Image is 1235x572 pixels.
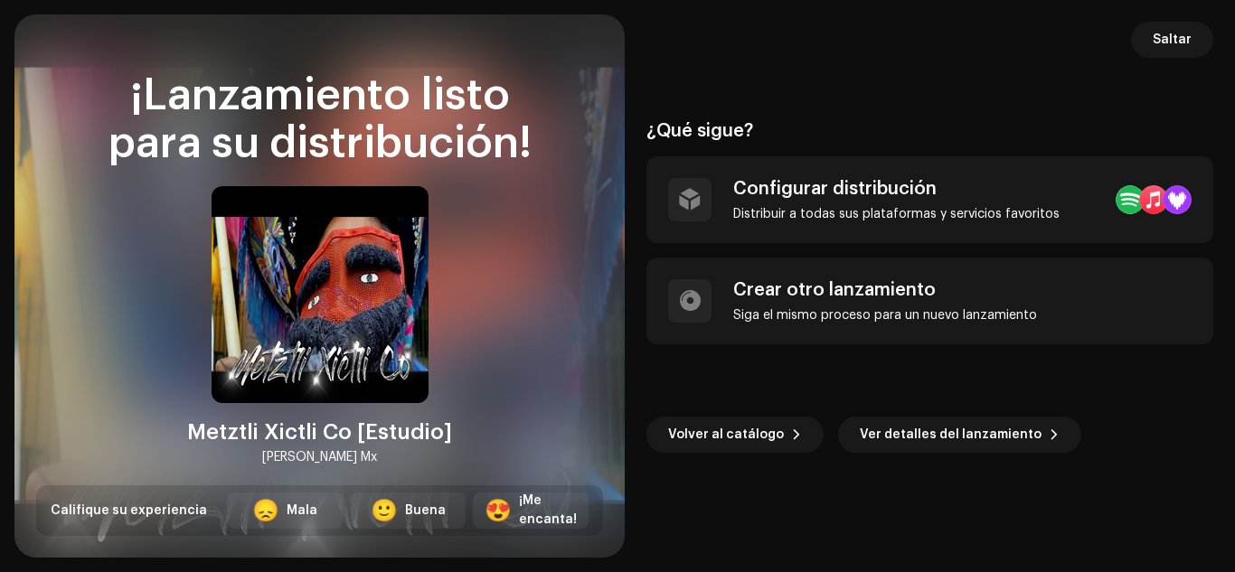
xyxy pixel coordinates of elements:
re-a-post-create-item: Configurar distribución [646,156,1213,243]
span: Volver al catálogo [668,417,784,453]
button: Saltar [1131,22,1213,58]
span: Califique su experiencia [51,504,207,517]
img: 169b5fb8-4235-479d-b40e-a2a3cf2a3079 [212,186,429,403]
div: ¡Lanzamiento listo para su distribución! [36,72,603,168]
div: Mala [287,502,317,520]
span: Ver detalles del lanzamiento [860,417,1042,453]
div: Distribuir a todas sus plataformas y servicios favoritos [733,207,1060,221]
div: Siga el mismo proceso para un nuevo lanzamiento [733,308,1037,323]
div: 😞 [252,500,279,521]
div: 😍 [485,500,512,521]
span: Saltar [1153,22,1192,58]
re-a-post-create-item: Crear otro lanzamiento [646,258,1213,344]
div: Buena [405,502,446,520]
div: Crear otro lanzamiento [733,279,1037,301]
div: ¡Me encanta! [519,492,577,530]
div: 🙂 [371,500,398,521]
div: Configurar distribución [733,178,1060,200]
div: ¿Qué sigue? [646,120,1213,142]
div: [PERSON_NAME] Mx [262,446,377,468]
button: Volver al catálogo [646,417,824,453]
div: Metztli Xictli Co [Estudio] [187,417,452,446]
button: Ver detalles del lanzamiento [838,417,1081,453]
